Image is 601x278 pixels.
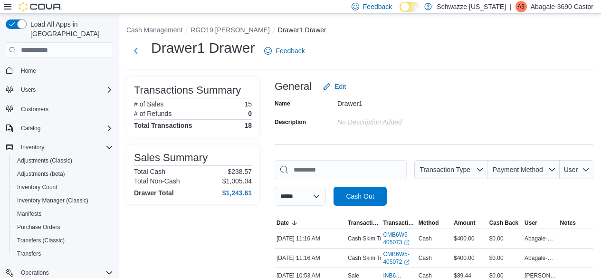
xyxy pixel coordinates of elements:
h1: Drawer1 Drawer [151,38,255,58]
button: Method [417,217,452,229]
span: Adjustments (Classic) [13,155,113,166]
span: Manifests [17,210,41,218]
div: $0.00 [487,252,523,264]
a: Adjustments (Classic) [13,155,76,166]
button: Manifests [10,207,117,220]
button: Inventory [2,141,117,154]
button: Transaction Type [346,217,381,229]
button: Next [126,41,145,60]
span: Abagale-3690 Castor [525,235,556,242]
h6: Total Cash [134,168,165,175]
div: Abagale-3690 Castor [515,1,527,12]
p: Cash Skim To Safe [348,254,396,262]
button: Edit [319,77,350,96]
span: User [564,166,578,173]
span: Inventory [21,144,44,151]
h6: Total Non-Cash [134,177,180,185]
span: Home [17,64,113,76]
a: Inventory Count [13,182,61,193]
a: Transfers (Classic) [13,235,68,246]
img: Cova [19,2,62,11]
span: Users [17,84,113,96]
span: Inventory Count [17,183,57,191]
button: User [560,160,593,179]
button: Inventory Manager (Classic) [10,194,117,207]
label: Description [275,118,306,126]
svg: External link [404,240,410,246]
span: Adjustments (beta) [17,170,65,178]
span: $400.00 [454,235,474,242]
a: Adjustments (beta) [13,168,69,180]
button: Catalog [17,123,44,134]
span: Purchase Orders [13,221,113,233]
button: Purchase Orders [10,220,117,234]
span: Customers [21,105,48,113]
h4: 18 [244,122,252,129]
h4: $1,243.61 [222,189,252,197]
span: Cash Out [346,192,374,201]
div: No Description added [337,115,465,126]
span: Inventory Manager (Classic) [13,195,113,206]
span: Home [21,67,36,75]
h3: Sales Summary [134,152,208,163]
button: Customers [2,102,117,116]
nav: An example of EuiBreadcrumbs [126,25,593,37]
p: Abagale-3690 Castor [531,1,593,12]
span: Transaction Type [348,219,379,227]
button: Home [2,63,117,77]
svg: External link [404,259,410,265]
span: Feedback [276,46,305,56]
p: Schwazze [US_STATE] [437,1,506,12]
span: Transaction # [383,219,414,227]
div: $0.00 [487,233,523,244]
span: Method [419,219,439,227]
h4: Total Transactions [134,122,192,129]
button: Adjustments (beta) [10,167,117,181]
span: Inventory Manager (Classic) [17,197,88,204]
p: 15 [244,100,252,108]
label: Name [275,100,290,107]
button: RGO19 [PERSON_NAME] [191,26,270,34]
span: Transaction Type [420,166,470,173]
a: Purchase Orders [13,221,64,233]
span: Edit [334,82,346,91]
span: Users [21,86,36,94]
span: Inventory Count [13,182,113,193]
p: Cash Skim To Safe [348,235,396,242]
span: Amount [454,219,475,227]
button: Transfers [10,247,117,260]
a: Inventory Manager (Classic) [13,195,92,206]
button: Inventory [17,142,48,153]
button: User [523,217,558,229]
span: Catalog [21,125,40,132]
span: $400.00 [454,254,474,262]
span: A3 [517,1,525,12]
h3: Transactions Summary [134,85,241,96]
button: Payment Method [487,160,560,179]
span: Purchase Orders [17,223,60,231]
button: Notes [558,217,593,229]
p: 0 [248,110,252,117]
h4: Drawer Total [134,189,174,197]
span: Inventory [17,142,113,153]
span: Adjustments (Classic) [17,157,72,164]
h6: # of Sales [134,100,163,108]
a: Transfers [13,248,45,259]
span: Transfers (Classic) [13,235,113,246]
span: Customers [17,103,113,115]
button: Inventory Count [10,181,117,194]
span: Transfers [13,248,113,259]
button: Amount [452,217,487,229]
span: Payment Method [493,166,543,173]
div: [DATE] 11:16 AM [275,252,346,264]
button: Users [17,84,39,96]
span: Cash [419,235,432,242]
span: User [525,219,537,227]
span: Notes [560,219,576,227]
button: Transfers (Classic) [10,234,117,247]
span: Catalog [17,123,113,134]
button: Transaction Type [414,160,487,179]
button: Users [2,83,117,96]
span: Load All Apps in [GEOGRAPHIC_DATA] [27,19,113,38]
